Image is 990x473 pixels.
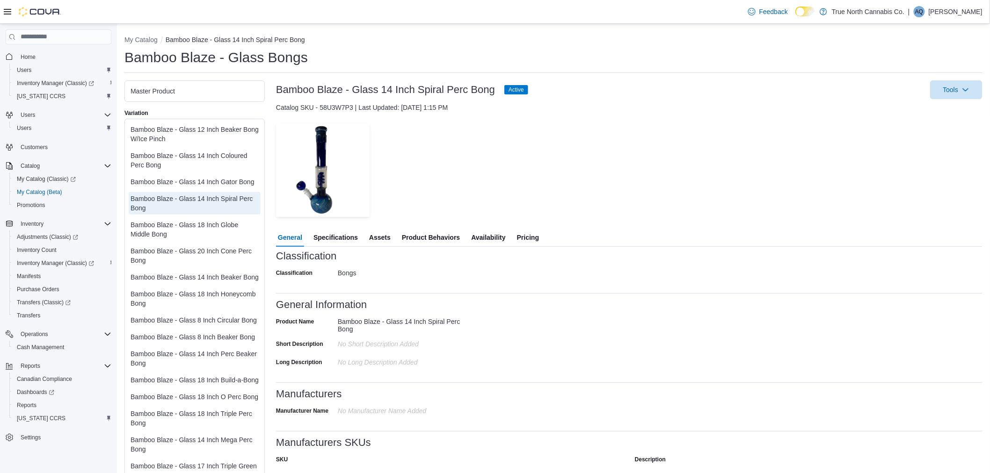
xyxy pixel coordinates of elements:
span: Catalog [21,162,40,170]
div: Bamboo Blaze - Glass 18 Inch O Perc Bong [131,392,259,401]
img: Cova [19,7,61,16]
button: Operations [2,328,115,341]
span: Inventory Manager (Classic) [13,258,111,269]
span: General [278,228,302,247]
button: Tools [930,80,983,99]
h3: Manufacturers [276,388,342,400]
button: Bamboo Blaze - Glass 14 Inch Spiral Perc Bong [166,36,305,43]
span: My Catalog (Classic) [13,173,111,185]
div: Bamboo Blaze - Glass 18 Inch Globe Middle Bong [131,220,259,239]
a: Inventory Manager (Classic) [9,77,115,90]
h1: Bamboo Blaze - Glass Bongs [124,48,308,67]
span: Promotions [17,201,45,209]
span: Adjustments (Classic) [13,231,111,243]
a: Inventory Manager (Classic) [13,78,98,89]
div: Bamboo Blaze - Glass 8 Inch Beaker Bong [131,332,259,342]
a: Users [13,64,35,76]
span: Settings [21,434,41,441]
div: Bamboo Blaze - Glass 18 Inch Honeycomb Bong [131,289,259,308]
button: Manifests [9,270,115,283]
span: Promotions [13,200,111,211]
a: Inventory Count [13,244,60,256]
label: Short Description [276,340,323,348]
label: Variation [124,109,148,117]
button: Promotions [9,199,115,212]
button: [US_STATE] CCRS [9,90,115,103]
span: Transfers (Classic) [17,299,71,306]
a: Reports [13,400,40,411]
div: Master Product [131,86,259,96]
div: No Short Description added [338,337,463,348]
button: Inventory Count [9,244,115,257]
div: Catalog SKU - 58U3W7P3 | Last Updated: [DATE] 1:15 PM [276,103,983,112]
span: Manifests [17,272,41,280]
span: Inventory Manager (Classic) [17,259,94,267]
div: Alec Quade [914,6,925,17]
button: My Catalog [124,36,158,43]
a: Inventory Manager (Classic) [13,258,98,269]
span: Settings [17,431,111,443]
button: Transfers [9,309,115,322]
span: Cash Management [17,344,64,351]
div: Bamboo Blaze - Glass 14 Inch Spiral Perc Bong [338,314,463,333]
button: Reports [17,360,44,372]
a: Users [13,122,35,134]
span: Operations [17,329,111,340]
button: [US_STATE] CCRS [9,412,115,425]
span: Inventory [17,218,111,229]
span: Inventory [21,220,44,228]
button: Reports [2,359,115,373]
p: [PERSON_NAME] [929,6,983,17]
a: Adjustments (Classic) [9,230,115,244]
label: Product Name [276,318,314,325]
div: Bamboo Blaze - Glass 14 Inch Coloured Perc Bong [131,151,259,170]
label: Manufacturer Name [276,407,328,415]
span: Inventory Count [17,246,57,254]
button: Catalog [2,159,115,172]
div: Bamboo Blaze - Glass 8 Inch Circular Bong [131,315,259,325]
p: | [908,6,910,17]
a: Canadian Compliance [13,373,76,385]
h3: Manufacturers SKUs [276,437,371,448]
span: Home [21,53,36,61]
span: Customers [21,143,48,151]
input: Dark Mode [795,7,815,16]
button: Operations [17,329,52,340]
div: No Long Description added [338,355,463,366]
span: Customers [17,141,111,153]
span: Reports [21,362,40,370]
span: Active [504,85,528,94]
button: Cash Management [9,341,115,354]
button: Inventory [17,218,47,229]
span: Users [13,64,111,76]
span: [US_STATE] CCRS [17,93,66,100]
h3: Bamboo Blaze - Glass 14 Inch Spiral Perc Bong [276,84,495,95]
span: Users [21,111,35,119]
button: Catalog [17,160,44,172]
button: Reports [9,399,115,412]
span: Washington CCRS [13,91,111,102]
span: AQ [915,6,923,17]
span: Transfers (Classic) [13,297,111,308]
button: My Catalog (Beta) [9,186,115,199]
a: Manifests [13,271,44,282]
button: Users [2,108,115,122]
a: Dashboards [9,386,115,399]
a: Feedback [744,2,792,21]
h3: General Information [276,299,367,310]
span: Purchase Orders [13,284,111,295]
button: Users [9,64,115,77]
button: Home [2,50,115,64]
span: Inventory Manager (Classic) [17,79,94,87]
div: Bamboo Blaze - Glass 14 Inch Spiral Perc Bong [131,194,259,213]
div: Bamboo Blaze - Glass 18 Inch Triple Perc Bong [131,409,259,428]
a: Customers [17,142,51,153]
nav: Complex example [6,46,111,467]
div: No Manufacturer Name Added [338,403,463,415]
span: Reports [13,400,111,411]
span: Dark Mode [795,16,796,17]
img: Image for Bamboo Blaze - Glass 14 Inch Spiral Perc Bong [276,123,370,217]
label: Long Description [276,358,322,366]
a: Inventory Manager (Classic) [9,257,115,270]
p: True North Cannabis Co. [832,6,904,17]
